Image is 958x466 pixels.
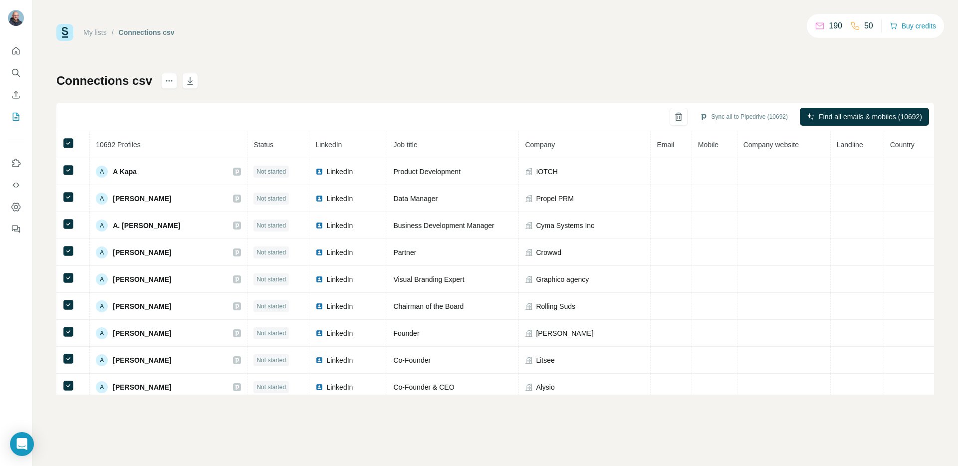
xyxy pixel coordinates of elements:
[326,301,353,311] span: LinkedIn
[326,221,353,231] span: LinkedIn
[698,141,718,149] span: Mobile
[96,193,108,205] div: A
[96,273,108,285] div: A
[256,329,286,338] span: Not started
[10,432,34,456] div: Open Intercom Messenger
[96,300,108,312] div: A
[8,176,24,194] button: Use Surfe API
[393,248,416,256] span: Partner
[536,167,558,177] span: IOTCH
[525,141,555,149] span: Company
[315,168,323,176] img: LinkedIn logo
[256,194,286,203] span: Not started
[256,356,286,365] span: Not started
[393,168,461,176] span: Product Development
[829,20,842,32] p: 190
[315,356,323,364] img: LinkedIn logo
[315,141,342,149] span: LinkedIn
[253,141,273,149] span: Status
[113,247,171,257] span: [PERSON_NAME]
[536,382,554,392] span: Alysio
[393,329,419,337] span: Founder
[315,275,323,283] img: LinkedIn logo
[256,302,286,311] span: Not started
[315,222,323,230] img: LinkedIn logo
[256,221,286,230] span: Not started
[113,274,171,284] span: [PERSON_NAME]
[819,112,922,122] span: Find all emails & mobiles (10692)
[8,108,24,126] button: My lists
[536,221,594,231] span: Cyma Systems Inc
[96,220,108,232] div: A
[393,195,438,203] span: Data Manager
[326,382,353,392] span: LinkedIn
[8,42,24,60] button: Quick start
[326,355,353,365] span: LinkedIn
[393,356,431,364] span: Co-Founder
[113,167,137,177] span: A Kapa
[536,328,593,338] span: [PERSON_NAME]
[8,154,24,172] button: Use Surfe on LinkedIn
[96,354,108,366] div: A
[315,383,323,391] img: LinkedIn logo
[83,28,107,36] a: My lists
[56,24,73,41] img: Surfe Logo
[536,247,561,257] span: Crowwd
[315,302,323,310] img: LinkedIn logo
[8,220,24,238] button: Feedback
[96,141,141,149] span: 10692 Profiles
[96,381,108,393] div: A
[693,109,795,124] button: Sync all to Pipedrive (10692)
[96,246,108,258] div: A
[536,274,589,284] span: Graphico agency
[837,141,863,149] span: Landline
[326,328,353,338] span: LinkedIn
[743,141,799,149] span: Company website
[112,27,114,37] li: /
[113,301,171,311] span: [PERSON_NAME]
[161,73,177,89] button: actions
[256,248,286,257] span: Not started
[113,355,171,365] span: [PERSON_NAME]
[326,247,353,257] span: LinkedIn
[657,141,674,149] span: Email
[8,198,24,216] button: Dashboard
[119,27,175,37] div: Connections csv
[536,301,575,311] span: Rolling Suds
[393,302,464,310] span: Chairman of the Board
[890,19,936,33] button: Buy credits
[113,382,171,392] span: [PERSON_NAME]
[536,194,573,204] span: Propel PRM
[393,222,494,230] span: Business Development Manager
[96,166,108,178] div: A
[536,355,554,365] span: Litsee
[256,275,286,284] span: Not started
[315,248,323,256] img: LinkedIn logo
[113,194,171,204] span: [PERSON_NAME]
[8,64,24,82] button: Search
[315,329,323,337] img: LinkedIn logo
[256,383,286,392] span: Not started
[8,86,24,104] button: Enrich CSV
[8,10,24,26] img: Avatar
[393,383,454,391] span: Co-Founder & CEO
[56,73,152,89] h1: Connections csv
[326,194,353,204] span: LinkedIn
[393,141,417,149] span: Job title
[890,141,915,149] span: Country
[256,167,286,176] span: Not started
[326,167,353,177] span: LinkedIn
[113,328,171,338] span: [PERSON_NAME]
[113,221,180,231] span: A. [PERSON_NAME]
[864,20,873,32] p: 50
[800,108,929,126] button: Find all emails & mobiles (10692)
[96,327,108,339] div: A
[326,274,353,284] span: LinkedIn
[393,275,464,283] span: Visual Branding Expert
[315,195,323,203] img: LinkedIn logo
